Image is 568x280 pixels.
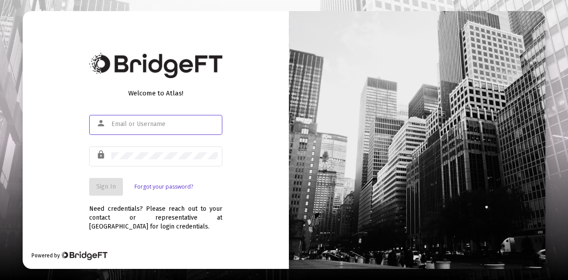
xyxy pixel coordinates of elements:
mat-icon: lock [96,150,107,160]
span: Sign In [96,183,116,190]
a: Forgot your password? [134,182,193,191]
img: Bridge Financial Technology Logo [61,251,107,260]
div: Powered by [32,251,107,260]
mat-icon: person [96,118,107,129]
div: Need credentials? Please reach out to your contact or representative at [GEOGRAPHIC_DATA] for log... [89,196,222,231]
button: Sign In [89,178,123,196]
input: Email or Username [111,121,218,128]
div: Welcome to Atlas! [89,89,222,98]
img: Bridge Financial Technology Logo [89,53,222,78]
